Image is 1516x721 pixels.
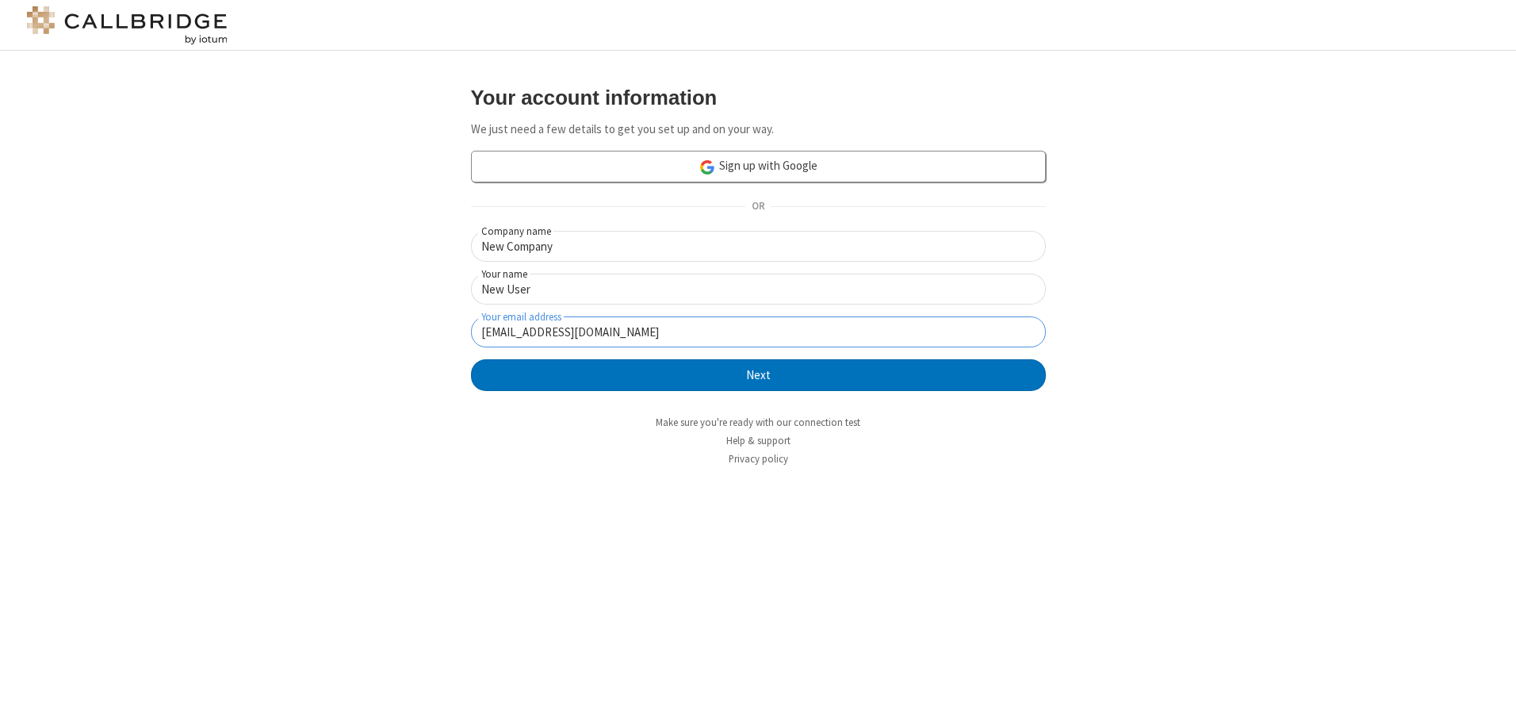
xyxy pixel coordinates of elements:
[471,231,1046,262] input: Company name
[726,434,791,447] a: Help & support
[471,121,1046,139] p: We just need a few details to get you set up and on your way.
[699,159,716,176] img: google-icon.png
[745,196,771,218] span: OR
[24,6,230,44] img: logo@2x.png
[471,274,1046,305] input: Your name
[729,452,788,466] a: Privacy policy
[471,359,1046,391] button: Next
[471,86,1046,109] h3: Your account information
[656,416,860,429] a: Make sure you're ready with our connection test
[471,316,1046,347] input: Your email address
[471,151,1046,182] a: Sign up with Google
